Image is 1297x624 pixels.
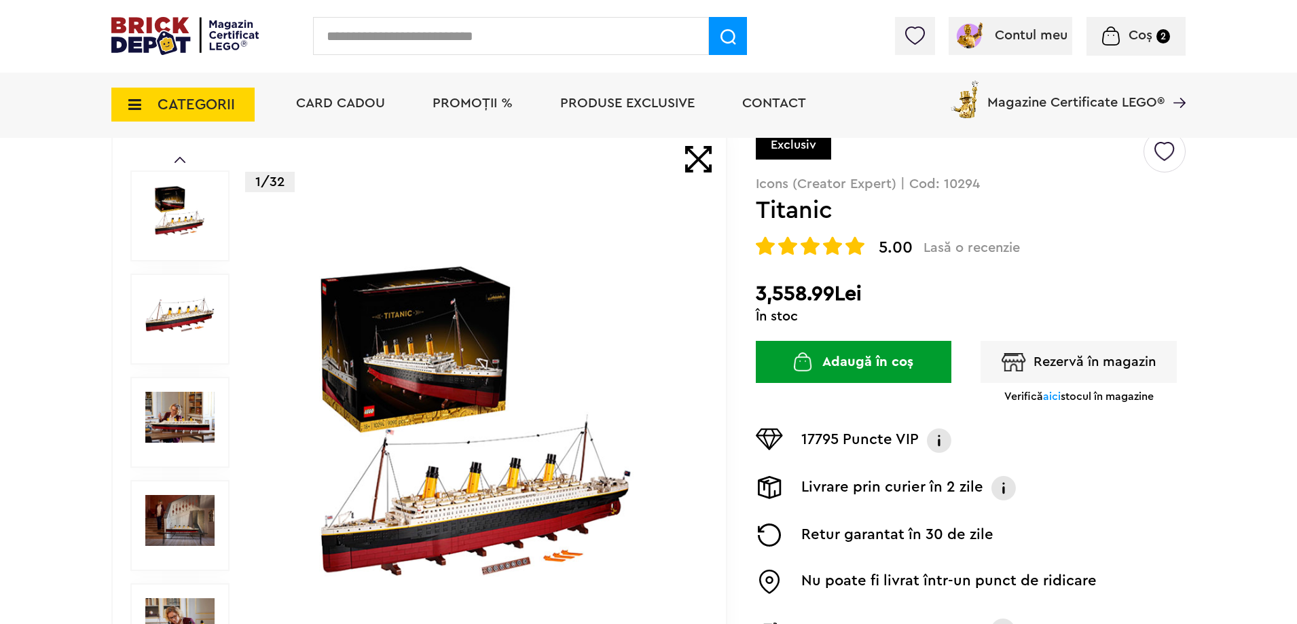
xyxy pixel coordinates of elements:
span: aici [1043,391,1061,402]
img: Evaluare cu stele [778,236,797,255]
span: 5.00 [879,240,913,256]
img: Evaluare cu stele [823,236,842,255]
img: Info VIP [926,428,953,453]
a: Contact [742,96,806,110]
span: Coș [1129,29,1152,42]
h1: Titanic [756,198,1141,223]
img: Returnare [756,524,783,547]
img: Livrare [756,476,783,499]
p: Nu poate fi livrat într-un punct de ridicare [801,570,1097,594]
p: 17795 Puncte VIP [801,428,919,453]
img: Titanic [145,289,215,339]
img: Info livrare prin curier [990,476,1017,500]
a: Card Cadou [296,96,385,110]
a: PROMOȚII % [433,96,513,110]
p: Livrare prin curier în 2 zile [801,476,983,500]
p: Retur garantat în 30 de zile [801,524,993,547]
img: Titanic [259,261,697,584]
p: 1/32 [245,172,295,192]
a: Produse exclusive [560,96,695,110]
span: Magazine Certificate LEGO® [987,78,1165,109]
img: Titanic LEGO 10294 [145,392,215,443]
p: Icons (Creator Expert) | Cod: 10294 [756,177,1186,191]
img: Evaluare cu stele [845,236,864,255]
h2: 3,558.99Lei [756,282,1186,306]
img: Evaluare cu stele [801,236,820,255]
span: Contul meu [995,29,1067,42]
span: CATEGORII [158,97,235,112]
img: Titanic [145,185,215,236]
a: Magazine Certificate LEGO® [1165,78,1186,92]
img: Easybox [756,570,783,594]
span: Lasă o recenzie [924,240,1020,256]
a: Prev [175,157,185,163]
small: 2 [1156,29,1170,43]
img: Puncte VIP [756,428,783,450]
a: Contul meu [954,29,1067,42]
button: Adaugă în coș [756,341,951,383]
img: Evaluare cu stele [756,236,775,255]
p: Verifică stocul în magazine [1004,390,1154,403]
button: Rezervă în magazin [981,341,1177,383]
div: În stoc [756,310,1186,323]
div: Exclusiv [756,130,831,160]
img: Seturi Lego Titanic [145,495,215,546]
